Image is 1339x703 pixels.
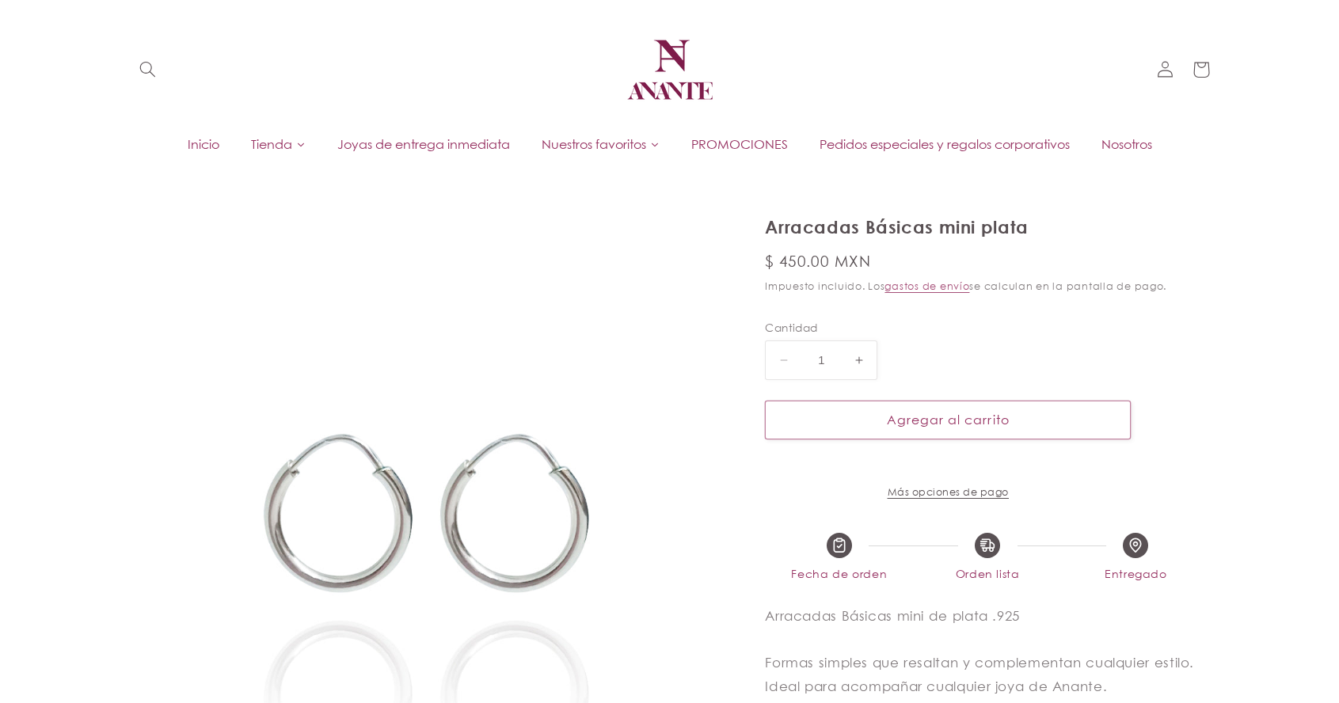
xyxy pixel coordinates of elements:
span: Fecha de orden [765,564,913,583]
span: Pedidos especiales y regalos corporativos [820,135,1070,153]
a: Nosotros [1086,132,1168,156]
span: Tienda [251,135,292,153]
img: Anante Joyería | Diseño mexicano [622,22,717,117]
a: gastos de envío [884,279,969,292]
span: Nosotros [1101,135,1152,153]
a: Pedidos especiales y regalos corporativos [804,132,1086,156]
span: Inicio [188,135,219,153]
span: Nuestros favoritos [542,135,646,153]
span: Orden lista [913,564,1061,583]
button: Agregar al carrito [765,401,1131,439]
div: Impuesto incluido. Los se calculan en la pantalla de pago. [765,278,1210,294]
a: Tienda [235,132,321,156]
a: Joyas de entrega inmediata [321,132,526,156]
span: $ 450.00 MXN [765,251,871,273]
span: Joyas de entrega inmediata [337,135,510,153]
h1: Arracadas Básicas mini plata [765,216,1210,239]
a: Inicio [172,132,235,156]
label: Cantidad [765,320,1131,336]
span: Entregado [1062,564,1210,583]
a: PROMOCIONES [675,132,804,156]
summary: Búsqueda [129,51,165,88]
a: Anante Joyería | Diseño mexicano [616,16,724,123]
span: PROMOCIONES [691,135,788,153]
a: Más opciones de pago [765,484,1131,500]
a: Nuestros favoritos [526,132,675,156]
